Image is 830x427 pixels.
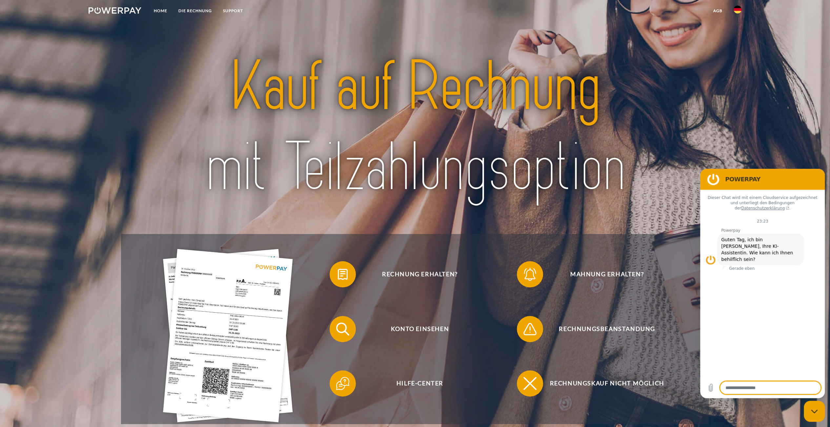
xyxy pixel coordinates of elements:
span: Hilfe-Center [339,370,500,397]
img: qb_search.svg [334,321,351,337]
button: Hilfe-Center [330,370,500,397]
img: qb_bill.svg [334,266,351,282]
span: Rechnungsbeanstandung [527,316,687,342]
button: Mahnung erhalten? [517,261,687,287]
a: agb [708,5,728,17]
img: qb_bell.svg [522,266,538,282]
span: Konto einsehen [339,316,500,342]
button: Konto einsehen [330,316,500,342]
button: Rechnungsbeanstandung [517,316,687,342]
img: logo-powerpay-white.svg [89,7,141,14]
img: single_invoice_powerpay_de.jpg [163,249,293,422]
img: title-powerpay_de.svg [155,43,675,212]
img: de [734,6,741,13]
iframe: Messaging-Fenster [700,169,825,398]
img: qb_help.svg [334,375,351,392]
a: Home [148,5,173,17]
button: Rechnungskauf nicht möglich [517,370,687,397]
span: Rechnungskauf nicht möglich [527,370,687,397]
span: Mahnung erhalten? [527,261,687,287]
img: qb_warning.svg [522,321,538,337]
span: Rechnung erhalten? [339,261,500,287]
img: qb_close.svg [522,375,538,392]
a: DIE RECHNUNG [173,5,217,17]
button: Rechnung erhalten? [330,261,500,287]
a: SUPPORT [217,5,249,17]
iframe: Schaltfläche zum Öffnen des Messaging-Fensters; Konversation läuft [804,401,825,422]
